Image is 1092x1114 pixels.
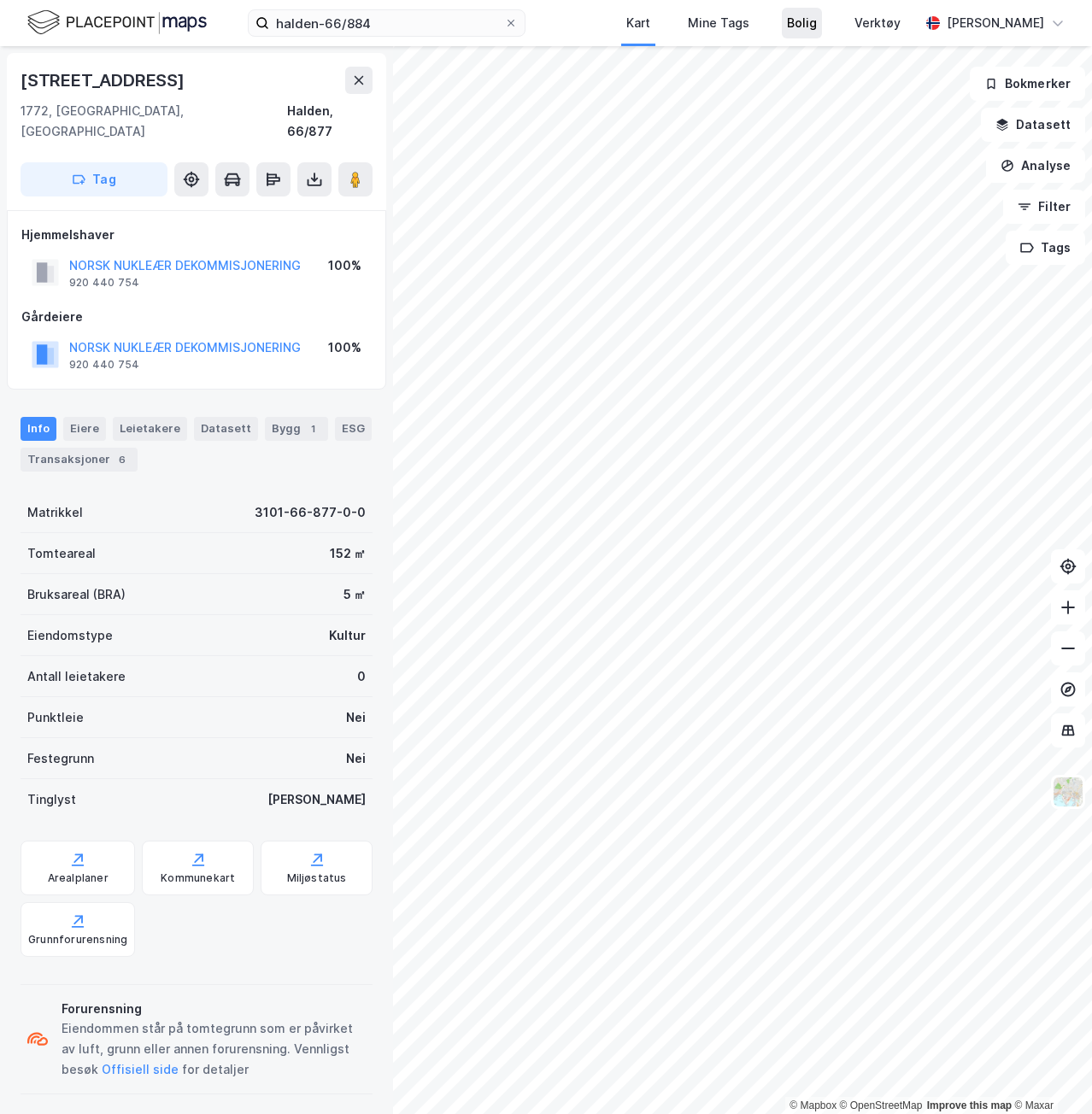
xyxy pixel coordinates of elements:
[328,337,361,358] div: 100%
[21,101,287,142] div: 1772, [GEOGRAPHIC_DATA], [GEOGRAPHIC_DATA]
[27,789,76,810] div: Tinglyst
[27,584,126,605] div: Bruksareal (BRA)
[970,67,1085,101] button: Bokmerker
[194,417,258,441] div: Datasett
[1007,1032,1092,1114] div: Kontrollprogram for chat
[21,67,188,94] div: [STREET_ADDRESS]
[981,108,1085,142] button: Datasett
[27,8,207,38] img: logo.f888ab2527a4732fd821a326f86c7f29.svg
[927,1099,1012,1111] a: Improve this map
[62,999,366,1019] div: Forurensning
[28,933,127,947] div: Grunnforurensning
[357,666,366,687] div: 0
[626,13,650,33] div: Kart
[255,502,366,523] div: 3101-66-877-0-0
[787,13,817,33] div: Bolig
[161,871,235,885] div: Kommunekart
[790,1099,837,1111] a: Mapbox
[335,417,372,441] div: ESG
[346,748,366,769] div: Nei
[330,543,366,564] div: 152 ㎡
[304,420,321,437] div: 1
[27,502,83,523] div: Matrikkel
[27,748,94,769] div: Festegrunn
[840,1099,923,1111] a: OpenStreetMap
[27,666,126,687] div: Antall leietakere
[688,13,749,33] div: Mine Tags
[986,149,1085,183] button: Analyse
[69,276,139,290] div: 920 440 754
[21,307,372,327] div: Gårdeiere
[854,13,901,33] div: Verktøy
[1052,776,1084,808] img: Z
[48,871,109,885] div: Arealplaner
[21,162,167,196] button: Tag
[27,707,84,728] div: Punktleie
[267,789,366,810] div: [PERSON_NAME]
[346,707,366,728] div: Nei
[27,625,113,646] div: Eiendomstype
[287,101,373,142] div: Halden, 66/877
[343,584,366,605] div: 5 ㎡
[62,1018,366,1080] div: Eiendommen står på tomtegrunn som er påvirket av luft, grunn eller annen forurensning. Vennligst ...
[1007,1032,1092,1114] iframe: Chat Widget
[69,358,139,372] div: 920 440 754
[113,417,187,441] div: Leietakere
[114,451,131,468] div: 6
[265,417,328,441] div: Bygg
[27,543,96,564] div: Tomteareal
[21,417,56,441] div: Info
[329,625,366,646] div: Kultur
[1006,231,1085,265] button: Tags
[287,871,347,885] div: Miljøstatus
[947,13,1044,33] div: [PERSON_NAME]
[63,417,106,441] div: Eiere
[328,255,361,276] div: 100%
[1003,190,1085,224] button: Filter
[269,10,504,36] input: Søk på adresse, matrikkel, gårdeiere, leietakere eller personer
[21,225,372,245] div: Hjemmelshaver
[21,448,138,472] div: Transaksjoner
